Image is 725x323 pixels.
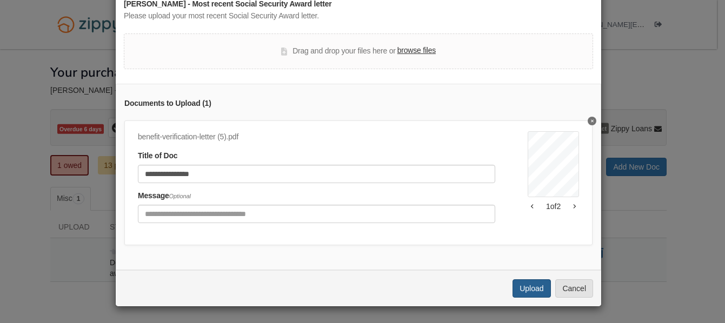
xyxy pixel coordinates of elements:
[124,98,593,110] div: Documents to Upload ( 1 )
[513,279,550,298] button: Upload
[138,150,177,162] label: Title of Doc
[138,165,495,183] input: Document Title
[588,117,596,125] button: Delete SSA Award letter
[555,279,593,298] button: Cancel
[281,45,436,58] div: Drag and drop your files here or
[138,131,495,143] div: benefit-verification-letter (5).pdf
[138,205,495,223] input: Include any comments on this document
[397,45,436,57] label: browse files
[528,201,579,212] div: 1 of 2
[169,193,191,199] span: Optional
[138,190,191,202] label: Message
[124,10,593,22] div: Please upload your most recent Social Security Award letter.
